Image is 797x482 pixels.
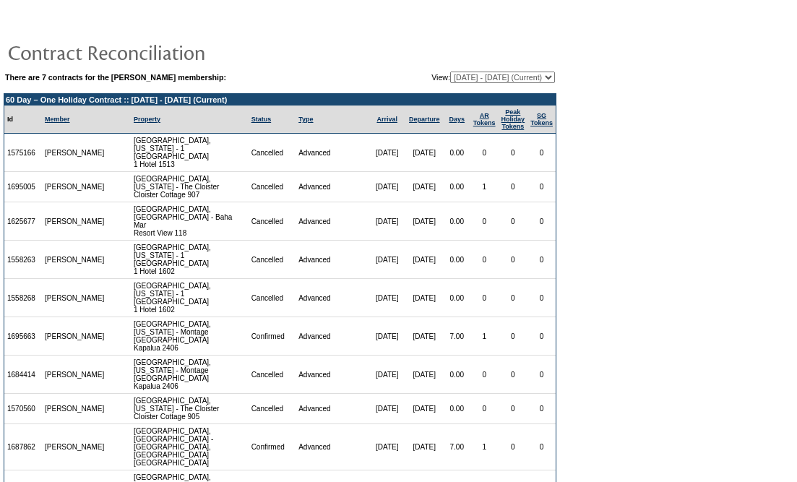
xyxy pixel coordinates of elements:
td: [GEOGRAPHIC_DATA], [US_STATE] - Montage [GEOGRAPHIC_DATA] Kapalua 2406 [131,356,249,394]
td: 0 [470,394,499,424]
td: [DATE] [369,279,405,317]
td: Cancelled [249,356,296,394]
td: 0.00 [444,279,470,317]
td: [DATE] [369,241,405,279]
td: [PERSON_NAME] [42,172,108,202]
td: 1695005 [4,172,42,202]
td: [GEOGRAPHIC_DATA], [GEOGRAPHIC_DATA] - Baha Mar Resort View 118 [131,202,249,241]
td: 0 [499,317,528,356]
td: [DATE] [369,394,405,424]
td: 1684414 [4,356,42,394]
td: [DATE] [369,424,405,470]
td: Cancelled [249,394,296,424]
td: 60 Day – One Holiday Contract :: [DATE] - [DATE] (Current) [4,94,556,106]
td: [PERSON_NAME] [42,317,108,356]
td: [GEOGRAPHIC_DATA], [US_STATE] - 1 [GEOGRAPHIC_DATA] 1 Hotel 1602 [131,279,249,317]
td: [GEOGRAPHIC_DATA], [US_STATE] - The Cloister Cloister Cottage 907 [131,172,249,202]
td: [DATE] [405,394,444,424]
td: [PERSON_NAME] [42,241,108,279]
td: [GEOGRAPHIC_DATA], [US_STATE] - 1 [GEOGRAPHIC_DATA] 1 Hotel 1513 [131,134,249,172]
td: Confirmed [249,317,296,356]
td: [DATE] [369,202,405,241]
td: 0 [527,356,556,394]
td: [PERSON_NAME] [42,394,108,424]
td: 0 [470,134,499,172]
td: [GEOGRAPHIC_DATA], [US_STATE] - The Cloister Cloister Cottage 905 [131,394,249,424]
td: [DATE] [369,317,405,356]
td: [PERSON_NAME] [42,134,108,172]
td: 0 [499,172,528,202]
td: 0 [527,394,556,424]
td: Advanced [296,134,369,172]
td: Id [4,106,42,134]
td: Cancelled [249,172,296,202]
img: pgTtlContractReconciliation.gif [7,38,296,66]
td: 0 [499,134,528,172]
td: 0.00 [444,202,470,241]
td: [DATE] [369,172,405,202]
td: [PERSON_NAME] [42,424,108,470]
td: [PERSON_NAME] [42,202,108,241]
td: 0 [499,356,528,394]
td: View: [358,72,555,83]
td: 0 [527,317,556,356]
td: [GEOGRAPHIC_DATA], [GEOGRAPHIC_DATA] - [GEOGRAPHIC_DATA], [GEOGRAPHIC_DATA] [GEOGRAPHIC_DATA] [131,424,249,470]
td: Advanced [296,356,369,394]
td: [DATE] [405,356,444,394]
td: 0 [527,241,556,279]
td: 0 [527,424,556,470]
td: Cancelled [249,241,296,279]
td: Advanced [296,394,369,424]
td: [DATE] [369,134,405,172]
td: [DATE] [369,356,405,394]
td: 0 [470,356,499,394]
td: 1 [470,424,499,470]
td: [DATE] [405,134,444,172]
td: 1558268 [4,279,42,317]
td: 0 [470,279,499,317]
td: 1695663 [4,317,42,356]
td: [DATE] [405,202,444,241]
td: 1687862 [4,424,42,470]
td: Confirmed [249,424,296,470]
a: Arrival [376,116,397,123]
a: Status [251,116,272,123]
td: 0.00 [444,356,470,394]
a: Type [298,116,313,123]
td: Advanced [296,241,369,279]
td: Cancelled [249,202,296,241]
td: 0.00 [444,241,470,279]
td: 0 [470,202,499,241]
b: There are 7 contracts for the [PERSON_NAME] membership: [5,73,226,82]
td: 0 [499,202,528,241]
td: [DATE] [405,424,444,470]
a: Peak HolidayTokens [501,108,525,130]
td: 7.00 [444,317,470,356]
a: Departure [409,116,440,123]
td: 0 [499,424,528,470]
td: Advanced [296,279,369,317]
td: 0 [499,394,528,424]
td: 0 [527,172,556,202]
td: Cancelled [249,279,296,317]
a: Days [449,116,465,123]
td: Advanced [296,202,369,241]
td: 0 [499,241,528,279]
td: 0 [527,134,556,172]
td: [GEOGRAPHIC_DATA], [US_STATE] - 1 [GEOGRAPHIC_DATA] 1 Hotel 1602 [131,241,249,279]
td: [PERSON_NAME] [42,279,108,317]
td: 7.00 [444,424,470,470]
td: Advanced [296,172,369,202]
td: 1625677 [4,202,42,241]
td: 0 [470,241,499,279]
td: 0.00 [444,134,470,172]
a: Property [134,116,160,123]
td: 0 [527,279,556,317]
td: 1558263 [4,241,42,279]
a: SGTokens [530,112,553,126]
td: [DATE] [405,172,444,202]
td: Advanced [296,424,369,470]
a: ARTokens [473,112,496,126]
td: 0 [527,202,556,241]
td: 1 [470,317,499,356]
